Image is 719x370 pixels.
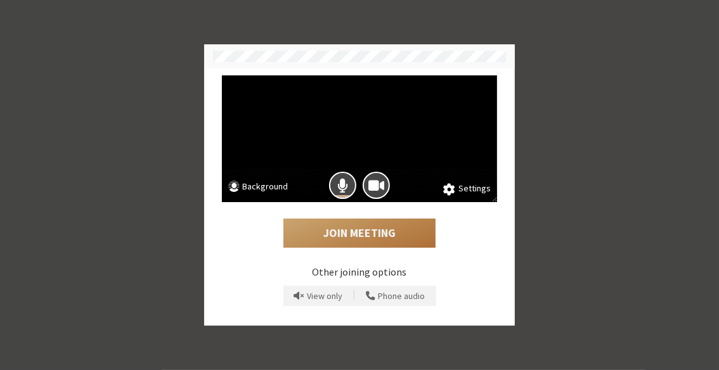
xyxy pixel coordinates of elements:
[283,219,436,248] button: Join Meeting
[443,182,491,196] button: Settings
[354,288,356,304] span: |
[222,264,497,279] p: Other joining options
[329,172,356,199] button: Mic is on
[290,286,347,306] button: Prevent echo when there is already an active mic and speaker in the room.
[379,291,425,301] span: Phone audio
[228,180,288,196] button: Background
[362,286,430,306] button: Use your phone for mic and speaker while you view the meeting on this device.
[308,291,343,301] span: View only
[363,172,390,199] button: Camera is on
